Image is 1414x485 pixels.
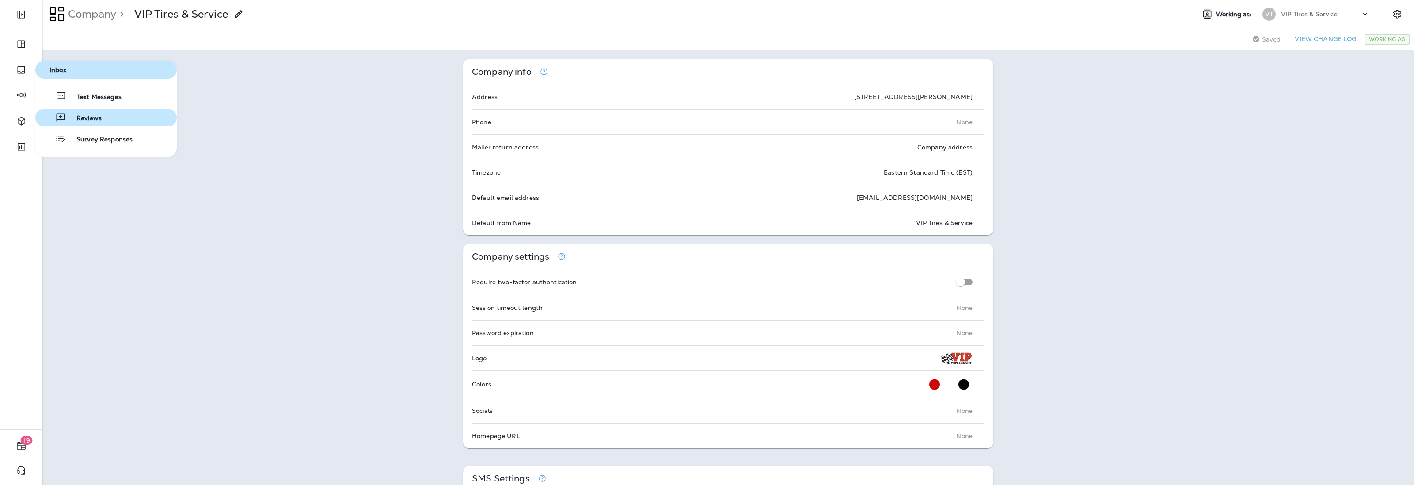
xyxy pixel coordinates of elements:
[472,329,534,336] p: Password expiration
[472,219,531,226] p: Default from Name
[884,169,973,176] p: Eastern Standard Time (EST)
[134,8,228,21] p: VIP Tires & Service
[940,350,973,366] img: VIP_Logo.png
[472,253,549,260] p: Company settings
[472,355,487,362] p: Logo
[472,144,539,151] p: Mailer return address
[1262,8,1276,21] div: VT
[66,136,133,144] span: Survey Responses
[66,93,122,102] span: Text Messages
[472,194,539,201] p: Default email address
[472,169,501,176] p: Timezone
[956,329,973,336] p: None
[1365,34,1410,45] div: Working As
[916,219,973,226] p: VIP Tires & Service
[472,279,577,286] p: Require two-factor authentication
[917,144,973,151] p: Company address
[956,304,973,311] p: None
[472,93,498,100] p: Address
[956,118,973,126] p: None
[472,381,491,388] p: Colors
[1389,6,1405,22] button: Settings
[472,407,493,414] p: Socials
[35,109,177,126] button: Reviews
[35,130,177,148] button: Survey Responses
[1216,11,1254,18] span: Working as:
[9,6,34,23] button: Expand Sidebar
[926,375,943,393] button: Primary Color
[1291,32,1360,46] button: View Change Log
[1281,11,1338,18] p: VIP Tires & Service
[35,88,177,105] button: Text Messages
[956,407,973,414] p: None
[21,436,33,445] span: 19
[35,61,177,79] button: Inbox
[955,375,973,393] button: Secondary Color
[857,194,973,201] p: [EMAIL_ADDRESS][DOMAIN_NAME]
[854,93,973,100] p: [STREET_ADDRESS][PERSON_NAME]
[956,432,973,439] p: None
[66,115,102,123] span: Reviews
[1262,36,1281,43] span: Saved
[472,68,532,76] p: Company info
[472,304,543,311] p: Session timeout length
[472,118,491,126] p: Phone
[472,432,520,439] p: Homepage URL
[39,66,173,74] span: Inbox
[65,8,116,21] p: Company
[116,8,124,21] p: >
[472,475,530,482] p: SMS Settings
